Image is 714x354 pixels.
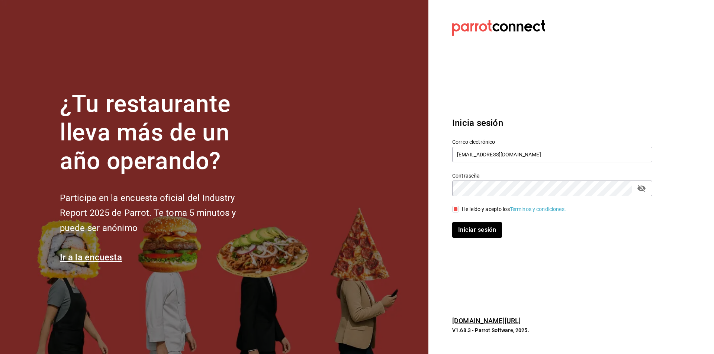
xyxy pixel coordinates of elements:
input: Ingresa tu correo electrónico [452,147,652,162]
button: Iniciar sesión [452,222,502,238]
a: Ir a la encuesta [60,252,122,263]
h2: Participa en la encuesta oficial del Industry Report 2025 de Parrot. Te toma 5 minutos y puede se... [60,191,261,236]
a: [DOMAIN_NAME][URL] [452,317,521,325]
p: V1.68.3 - Parrot Software, 2025. [452,327,652,334]
label: Correo electrónico [452,139,652,144]
a: Términos y condiciones. [510,206,566,212]
label: Contraseña [452,173,652,178]
button: passwordField [635,182,648,195]
h3: Inicia sesión [452,116,652,130]
div: He leído y acepto los [462,205,566,213]
h1: ¿Tu restaurante lleva más de un año operando? [60,90,261,175]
